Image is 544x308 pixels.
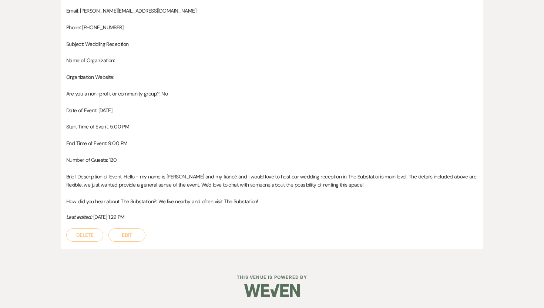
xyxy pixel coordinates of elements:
p: Start Time of Event: 5:00 PM [66,123,478,131]
p: Organization Website: [66,73,478,81]
p: Name of Organization: [66,56,478,64]
p: Brief Description of Event: Hello - my name is [PERSON_NAME] and my fiancé and I would love to ho... [66,173,478,189]
p: Subject: Wedding Reception [66,40,478,48]
button: Edit [108,228,145,242]
p: End Time of Event: 9:00 PM [66,139,478,147]
p: Number of Guests: 120 [66,156,478,164]
button: Delete [66,228,103,242]
img: Weven Logo [244,278,300,304]
p: How did you hear about The Substation?: We live nearby and often visit The Substation! [66,197,478,205]
p: Email: [PERSON_NAME][EMAIL_ADDRESS][DOMAIN_NAME] [66,7,478,15]
p: Phone: [PHONE_NUMBER] [66,23,478,31]
p: Date of Event: [DATE] [66,106,478,114]
p: Are you a non-profit or community group?: No [66,90,478,98]
i: Last edited: [66,214,92,220]
div: [DATE] 1:29 PM [66,213,478,221]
